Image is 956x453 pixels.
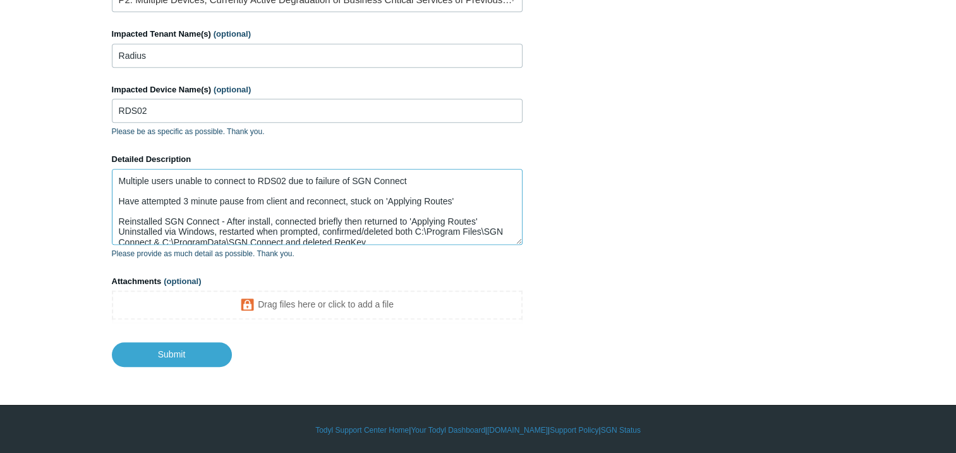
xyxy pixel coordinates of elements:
[112,153,523,166] label: Detailed Description
[112,248,523,259] p: Please provide as much detail as possible. Thank you.
[550,425,598,436] a: Support Policy
[315,425,409,436] a: Todyl Support Center Home
[112,425,845,436] div: | | | |
[214,85,251,94] span: (optional)
[112,28,523,40] label: Impacted Tenant Name(s)
[112,275,523,288] label: Attachments
[487,425,548,436] a: [DOMAIN_NAME]
[112,342,232,366] input: Submit
[112,84,523,96] label: Impacted Device Name(s)
[112,126,523,137] p: Please be as specific as possible. Thank you.
[214,29,251,39] span: (optional)
[164,276,201,286] span: (optional)
[601,425,641,436] a: SGN Status
[411,425,485,436] a: Your Todyl Dashboard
